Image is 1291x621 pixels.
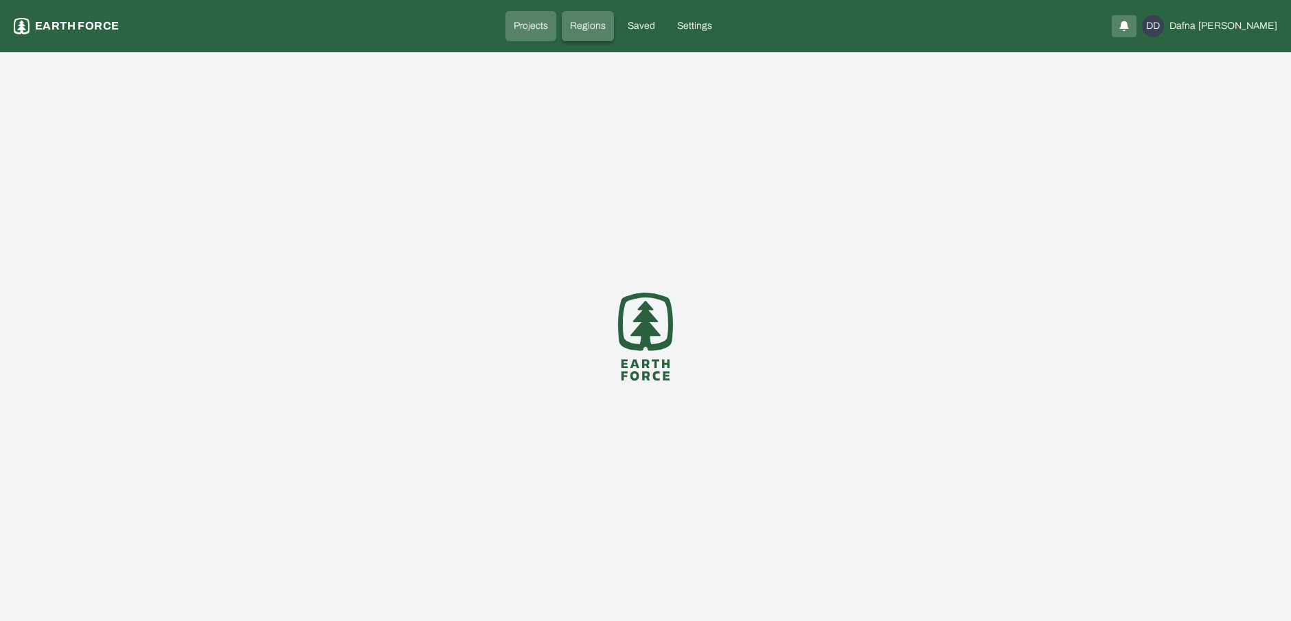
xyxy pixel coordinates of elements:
[1169,19,1196,33] span: Dafna
[505,11,556,41] a: Projects
[14,18,30,34] img: earthforce-logo-white-uG4MPadI.svg
[514,19,548,33] p: Projects
[669,11,720,41] a: Settings
[1142,15,1164,37] div: DD
[562,11,614,41] a: Regions
[619,11,663,41] a: Saved
[570,19,606,33] p: Regions
[677,19,712,33] p: Settings
[1142,15,1277,37] button: DDDafna[PERSON_NAME]
[35,18,119,34] p: Earth force
[1198,19,1277,33] span: [PERSON_NAME]
[628,19,655,33] p: Saved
